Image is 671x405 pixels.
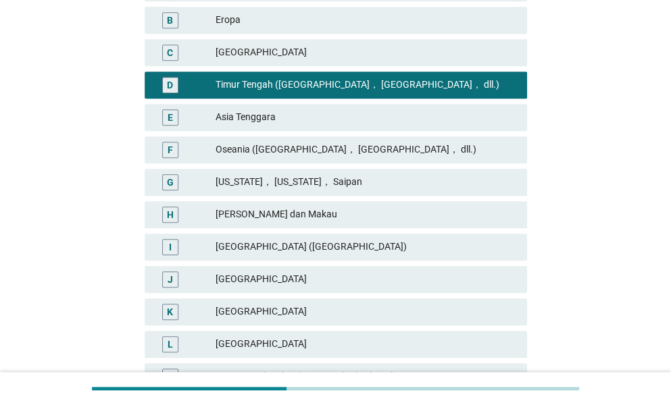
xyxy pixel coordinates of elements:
div: [GEOGRAPHIC_DATA] [216,45,516,61]
div: E [168,110,173,124]
div: Timur Tengah ([GEOGRAPHIC_DATA]， [GEOGRAPHIC_DATA]， dll.) [216,77,516,93]
div: Asia Tenggara [216,109,516,126]
div: [GEOGRAPHIC_DATA] ([GEOGRAPHIC_DATA]) [216,239,516,255]
div: J [168,272,173,286]
div: L [168,337,173,351]
div: B [167,13,173,27]
div: G [167,175,174,189]
div: [GEOGRAPHIC_DATA] [216,304,516,320]
div: Eropa [216,12,516,28]
div: F [168,142,173,157]
div: Oseania ([GEOGRAPHIC_DATA]， [GEOGRAPHIC_DATA]， dll.) [216,142,516,158]
div: M [166,369,174,383]
div: D [167,78,173,92]
div: [US_STATE]， [US_STATE]， Saipan [216,174,516,190]
div: Negara / wilayah selain yang disebutkan di atas [216,369,516,385]
div: [GEOGRAPHIC_DATA] [216,271,516,288]
div: K [167,304,173,319]
div: I [169,240,172,254]
div: H [167,207,174,221]
div: [GEOGRAPHIC_DATA] [216,336,516,352]
div: C [167,45,173,59]
div: [PERSON_NAME] dan Makau [216,207,516,223]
